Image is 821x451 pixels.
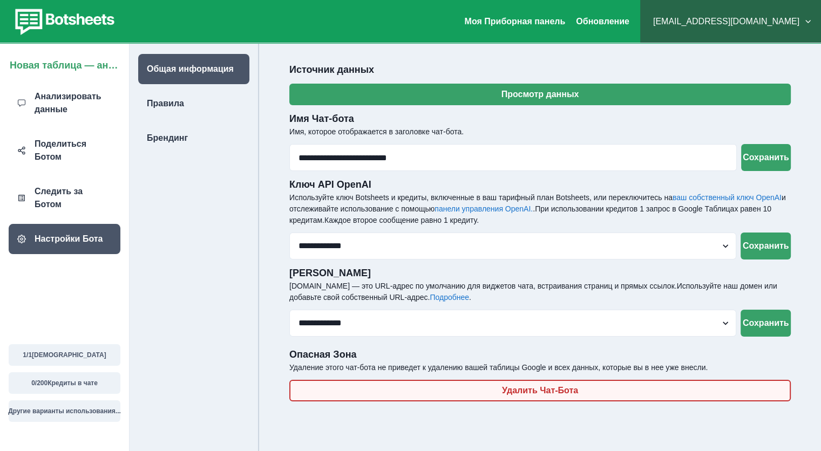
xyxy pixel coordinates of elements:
ya-tr-span: 1 [23,351,26,359]
ya-tr-span: 200 [37,379,48,387]
a: Общая информация [130,54,258,84]
ya-tr-span: Анализировать данные [35,92,101,114]
ya-tr-span: [PERSON_NAME] [289,268,371,278]
ya-tr-span: Ключ API OpenAI [289,179,371,190]
ya-tr-span: Опасная Зона [289,349,356,360]
ya-tr-span: / [26,351,28,359]
ya-tr-span: . [469,293,471,302]
button: Просмотр данных [289,84,791,105]
ya-tr-span: Используйте ключ Botsheets и кредиты, включенные в ваш тарифный план Botsheets, или переключитесь на [289,193,673,202]
ya-tr-span: Удаление этого чат-бота не приведет к удалению вашей таблицы Google и всех данных, которые вы в н... [289,363,708,372]
ya-tr-span: Каждое второе сообщение равно 1 кредиту. [324,216,479,224]
ya-tr-span: Настройки Бота [35,234,103,243]
button: Удалить Чат-Бота [289,380,791,401]
button: Сохранить [741,144,791,171]
ya-tr-span: . [533,204,535,213]
ya-tr-span: Кредиты в чате [48,379,98,387]
ya-tr-span: 0 [31,379,35,387]
a: Правила [130,88,258,119]
button: Сохранить [741,310,791,337]
button: 0/200Кредиты в чате [9,372,120,394]
ya-tr-span: / [35,379,37,387]
a: Моя Приборная панель [465,17,566,26]
ya-tr-span: Обновление [576,17,629,26]
ya-tr-span: Удалить Чат-Бота [502,385,578,395]
a: Брендинг [130,123,258,153]
ya-tr-span: Следить за Ботом [35,187,83,209]
ya-tr-span: [DEMOGRAPHIC_DATA] [32,351,106,359]
button: Другие варианты использования... [9,400,120,422]
button: [EMAIL_ADDRESS][DOMAIN_NAME] [649,11,812,32]
ya-tr-span: Новая таблица — анализ [10,60,131,71]
a: Подробнее [430,293,469,302]
ya-tr-span: Другие варианты использования... [8,407,121,415]
ya-tr-span: Правила [147,99,184,108]
ya-tr-span: 1 [28,351,32,359]
ya-tr-span: Поделиться Ботом [35,139,86,161]
a: панели управления OpenAI. [435,204,533,213]
ya-tr-span: Сохранить [743,152,789,162]
a: ваш собственный ключ OpenAI [673,193,782,202]
img: botsheets-logo.png [9,6,118,37]
ya-tr-span: Брендинг [147,133,188,142]
button: Сохранить [741,233,791,259]
ya-tr-span: При использовании кредитов 1 запрос в Google Таблицах равен 10 кредитам. [289,204,771,224]
ya-tr-span: Общая информация [147,64,234,73]
ya-tr-span: Источник данных [289,64,374,75]
ya-tr-span: Имя Чат-бота [289,113,354,124]
ya-tr-span: [DOMAIN_NAME] — это URL-адрес по умолчанию для виджетов чата, встраивания страниц и прямых ссылок. [289,282,677,290]
ya-tr-span: Имя, которое отображается в заголовке чат-бота. [289,127,464,136]
ya-tr-span: Просмотр данных [501,89,579,99]
button: 1/1[DEMOGRAPHIC_DATA] [9,344,120,366]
